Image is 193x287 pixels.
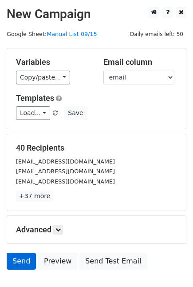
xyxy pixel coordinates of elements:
button: Save [64,106,87,120]
a: Copy/paste... [16,71,70,84]
a: Send [7,253,36,270]
small: [EMAIL_ADDRESS][DOMAIN_NAME] [16,178,115,185]
a: Send Test Email [79,253,147,270]
a: Load... [16,106,50,120]
small: Google Sheet: [7,31,97,37]
a: Manual List 09/15 [47,31,97,37]
h5: 40 Recipients [16,143,177,153]
span: Daily emails left: 50 [127,29,186,39]
h5: Advanced [16,225,177,235]
a: +37 more [16,191,53,202]
small: [EMAIL_ADDRESS][DOMAIN_NAME] [16,158,115,165]
iframe: Chat Widget [149,244,193,287]
h5: Variables [16,57,90,67]
a: Daily emails left: 50 [127,31,186,37]
small: [EMAIL_ADDRESS][DOMAIN_NAME] [16,168,115,175]
a: Templates [16,93,54,103]
h2: New Campaign [7,7,186,22]
h5: Email column [103,57,177,67]
a: Preview [38,253,77,270]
